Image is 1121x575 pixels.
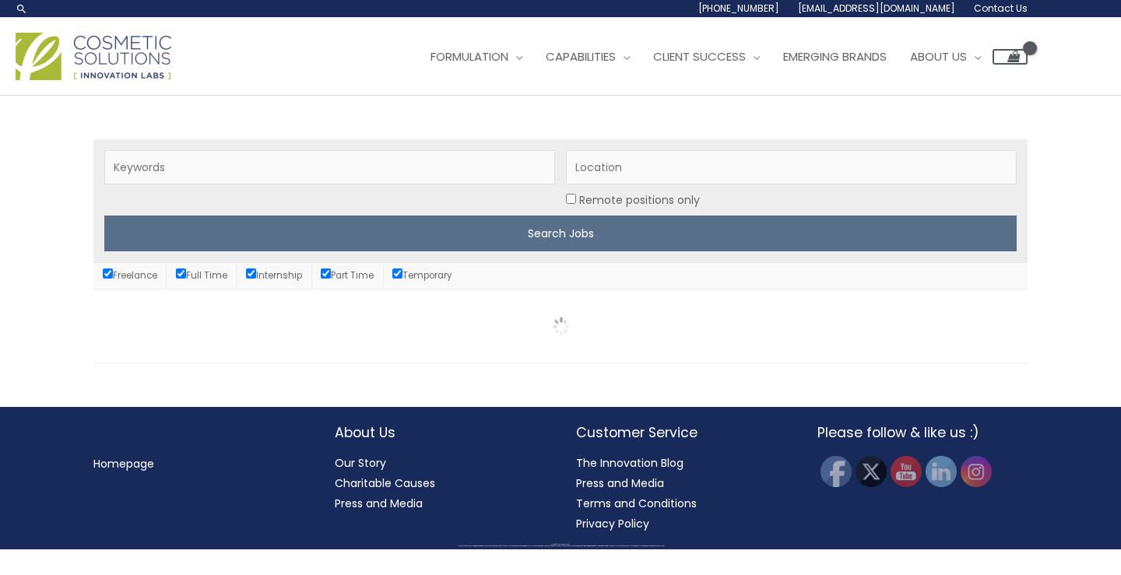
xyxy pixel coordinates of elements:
input: Internship [246,268,256,279]
span: Capabilities [546,48,616,65]
span: [EMAIL_ADDRESS][DOMAIN_NAME] [798,2,955,15]
a: About Us [898,33,993,80]
h2: About Us [335,422,545,443]
h2: Please follow & like us :) [817,422,1028,443]
label: Internship [246,269,302,282]
label: Part Time [321,269,374,282]
input: Keywords [104,150,555,184]
input: Part Time [321,268,331,279]
span: Emerging Brands [783,48,887,65]
a: Press and Media [335,496,423,511]
a: Charitable Causes [335,475,435,491]
input: Search Jobs [104,216,1017,251]
span: Cosmetic Solutions [560,544,570,545]
label: Temporary [392,269,452,282]
span: About Us [910,48,967,65]
a: The Innovation Blog [576,455,683,471]
input: Temporary [392,268,402,279]
h2: Customer Service [576,422,786,443]
input: Freelance [103,268,113,279]
a: Emerging Brands [771,33,898,80]
div: Copyright © 2025 [27,544,1094,545]
nav: Menu [93,454,304,474]
label: Full Time [176,269,227,282]
a: Our Story [335,455,386,471]
a: Press and Media [576,475,664,491]
nav: Site Navigation [407,33,1028,80]
span: [PHONE_NUMBER] [698,2,779,15]
img: Twitter [856,456,887,487]
a: Privacy Policy [576,516,649,531]
input: Location [566,150,1017,184]
a: Homepage [93,456,154,472]
nav: About Us [335,453,545,514]
input: Location [566,194,576,204]
label: Freelance [103,269,157,282]
label: Remote positions only [579,190,700,210]
a: Client Success [641,33,771,80]
span: Formulation [430,48,508,65]
nav: Customer Service [576,453,786,534]
a: Capabilities [534,33,641,80]
img: Facebook [821,456,852,487]
span: Client Success [653,48,746,65]
div: All material on this Website, including design, text, images, logos and sounds, are owned by Cosm... [27,545,1094,547]
img: Cosmetic Solutions Logo [16,33,171,80]
a: Formulation [419,33,534,80]
span: Contact Us [974,2,1028,15]
a: View Shopping Cart, empty [993,49,1028,65]
a: Search icon link [16,2,28,15]
input: Full Time [176,268,186,279]
a: Terms and Conditions [576,496,697,511]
